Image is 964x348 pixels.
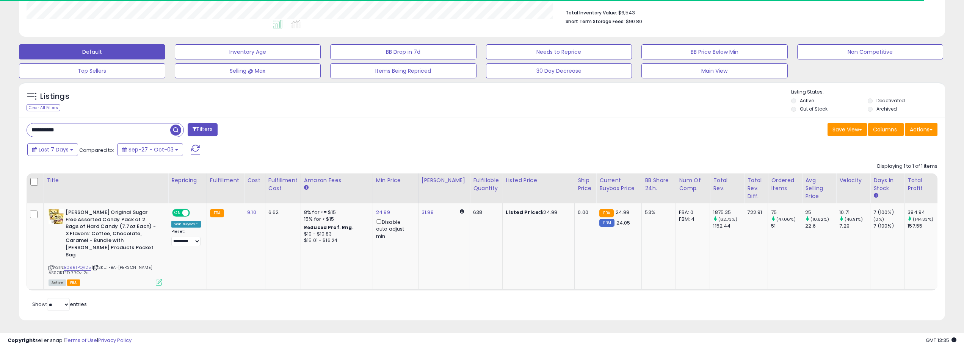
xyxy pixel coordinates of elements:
div: Fulfillment [210,176,241,184]
div: 15% for > $15 [304,216,367,223]
button: Main View [641,63,788,78]
div: Displaying 1 to 1 of 1 items [877,163,937,170]
div: $24.99 [506,209,569,216]
b: Short Term Storage Fees: [566,18,625,25]
small: Days In Stock. [873,192,878,199]
label: Archived [876,106,897,112]
div: 1152.44 [713,223,744,229]
div: Num of Comp. [679,176,707,192]
a: B09RTPQV25 [64,264,91,271]
a: 9.10 [247,209,256,216]
span: 24.99 [616,209,630,216]
div: [PERSON_NAME] [422,176,467,184]
div: 22.6 [805,223,836,229]
button: BB Drop in 7d [330,44,477,59]
button: Last 7 Days [27,143,78,156]
div: seller snap | | [8,337,132,344]
div: Current Buybox Price [599,176,638,192]
div: Ship Price [578,176,593,192]
span: Sep-27 - Oct-03 [129,146,174,153]
div: 8% for <= $15 [304,209,367,216]
span: Columns [873,126,897,133]
div: Min Price [376,176,415,184]
b: Listed Price: [506,209,540,216]
button: Save View [828,123,867,136]
button: Columns [868,123,904,136]
div: Fulfillable Quantity [473,176,499,192]
label: Deactivated [876,97,905,104]
b: [PERSON_NAME] Original Sugar Free Assorted Candy Pack of 2 Bags of Hard Candy (7.7oz Each) - 3 Fl... [66,209,158,260]
small: FBA [210,209,224,217]
div: Preset: [171,229,201,246]
button: Selling @ Max [175,63,321,78]
div: Amazon Fees [304,176,370,184]
div: Win BuyBox * [171,221,201,228]
label: Out of Stock [800,106,828,112]
small: FBM [599,219,614,227]
div: Fulfillment Cost [268,176,298,192]
div: 722.91 [747,209,762,216]
div: Total Rev. Diff. [747,176,765,200]
div: FBM: 4 [679,216,704,223]
small: (46.91%) [845,216,863,222]
div: 7 (100%) [873,223,904,229]
small: (47.06%) [776,216,796,222]
div: 6.62 [268,209,295,216]
small: (62.73%) [718,216,737,222]
small: FBA [599,209,613,217]
div: Ordered Items [771,176,799,192]
div: Repricing [171,176,204,184]
button: BB Price Below Min [641,44,788,59]
div: 157.55 [908,223,938,229]
a: 31.98 [422,209,434,216]
div: 1875.35 [713,209,744,216]
div: Disable auto adjust min [376,218,412,240]
div: 384.94 [908,209,938,216]
p: Listing States: [791,89,945,96]
button: Filters [188,123,217,136]
div: Total Profit [908,176,935,192]
button: Non Competitive [797,44,944,59]
span: All listings currently available for purchase on Amazon [49,279,66,286]
span: Last 7 Days [39,146,69,153]
div: Title [47,176,165,184]
button: Inventory Age [175,44,321,59]
span: ON [173,210,182,216]
button: Items Being Repriced [330,63,477,78]
div: Cost [247,176,262,184]
div: 53% [645,209,670,216]
div: Avg Selling Price [805,176,833,200]
div: FBA: 0 [679,209,704,216]
div: 75 [771,209,802,216]
button: Actions [905,123,937,136]
a: Privacy Policy [98,337,132,344]
div: Velocity [839,176,867,184]
small: (10.62%) [810,216,829,222]
label: Active [800,97,814,104]
div: 25 [805,209,836,216]
div: 10.71 [839,209,870,216]
small: Amazon Fees. [304,184,309,191]
div: ASIN: [49,209,162,285]
div: 638 [473,209,497,216]
div: Days In Stock [873,176,901,192]
div: Listed Price [506,176,571,184]
span: FBA [67,279,80,286]
span: OFF [189,210,201,216]
strong: Copyright [8,337,35,344]
a: Terms of Use [65,337,97,344]
span: Show: entries [32,301,87,308]
a: 24.99 [376,209,390,216]
div: 0.00 [578,209,590,216]
span: 24.05 [616,219,630,226]
img: 51YfunV-h1L._SL40_.jpg [49,209,64,224]
button: 30 Day Decrease [486,63,632,78]
span: | SKU: FBA-[PERSON_NAME] ASSORTED 7.7Oz 2ct [49,264,152,276]
li: $6,543 [566,8,932,17]
b: Total Inventory Value: [566,9,617,16]
div: $10 - $10.83 [304,231,367,237]
div: Clear All Filters [27,104,60,111]
small: (144.33%) [913,216,933,222]
div: 51 [771,223,802,229]
div: $15.01 - $16.24 [304,237,367,244]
